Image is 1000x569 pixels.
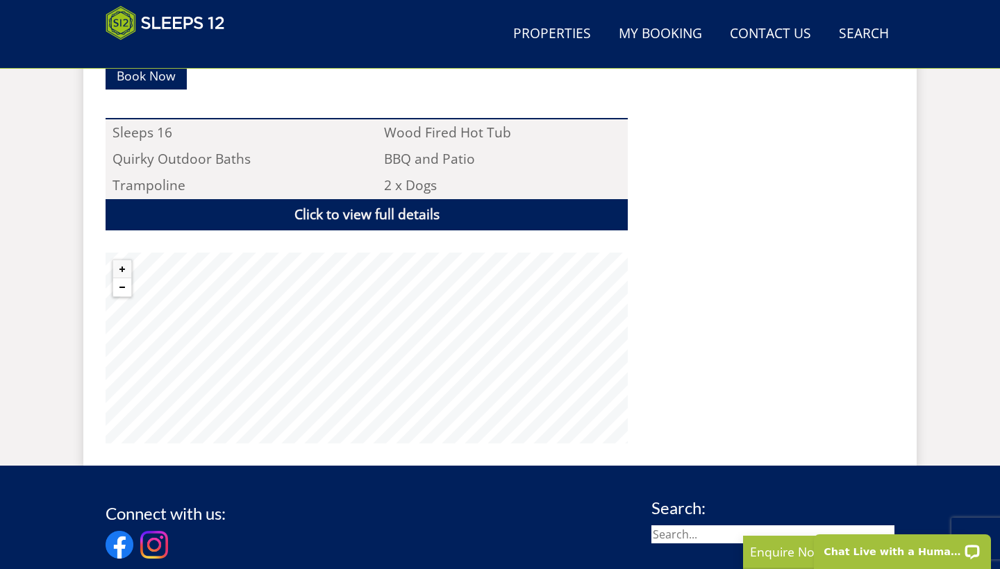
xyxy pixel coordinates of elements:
[106,531,133,559] img: Facebook
[140,531,168,559] img: Instagram
[106,504,226,523] h3: Connect with us:
[106,146,356,172] li: Quirky Outdoor Baths
[377,173,628,199] li: 2 x Dogs
[651,499,894,517] h3: Search:
[106,119,356,146] li: Sleeps 16
[750,543,958,561] p: Enquire Now
[113,260,131,278] button: Zoom in
[833,19,894,50] a: Search
[106,173,356,199] li: Trampoline
[805,525,1000,569] iframe: LiveChat chat widget
[99,49,244,60] iframe: Customer reviews powered by Trustpilot
[508,19,597,50] a: Properties
[106,199,628,230] a: Click to view full details
[613,19,708,50] a: My Booking
[106,253,628,443] canvas: Map
[377,119,628,146] li: Wood Fired Hot Tub
[724,19,817,50] a: Contact Us
[651,525,894,543] input: Search...
[106,6,225,40] img: Sleeps 12
[377,146,628,172] li: BBQ and Patio
[113,278,131,296] button: Zoom out
[106,62,187,90] a: Book Now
